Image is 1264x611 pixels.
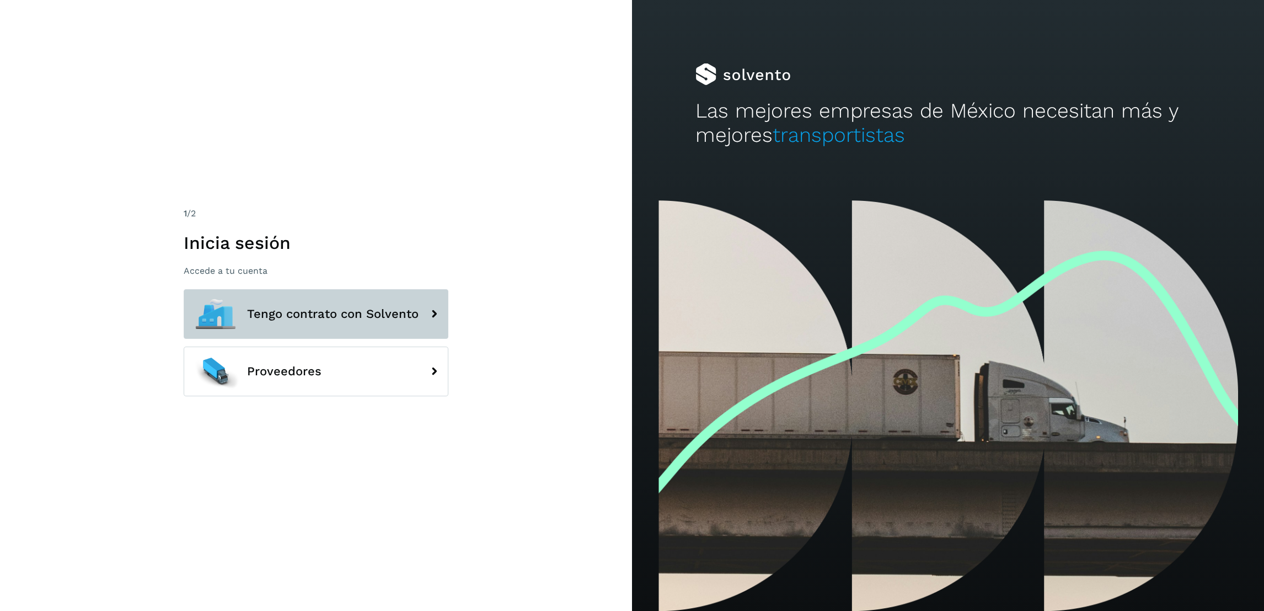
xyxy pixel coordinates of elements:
[184,289,448,339] button: Tengo contrato con Solvento
[184,207,448,220] div: /2
[247,365,322,378] span: Proveedores
[184,208,187,219] span: 1
[184,265,448,276] p: Accede a tu cuenta
[184,232,448,253] h1: Inicia sesión
[695,99,1201,148] h2: Las mejores empresas de México necesitan más y mejores
[247,307,419,321] span: Tengo contrato con Solvento
[184,347,448,396] button: Proveedores
[773,123,905,147] span: transportistas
